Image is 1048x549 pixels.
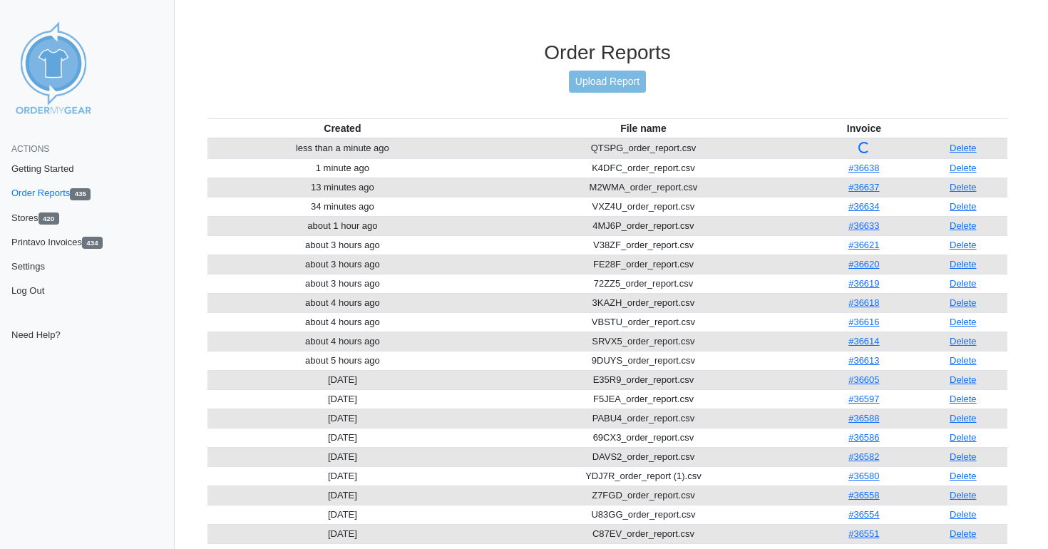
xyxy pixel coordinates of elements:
[207,178,478,197] td: 13 minutes ago
[848,509,879,520] a: #36554
[207,389,478,409] td: [DATE]
[569,71,646,93] a: Upload Report
[478,138,809,159] td: QTSPG_order_report.csv
[848,471,879,481] a: #36580
[478,351,809,370] td: 9DUYS_order_report.csv
[848,259,879,270] a: #36620
[848,336,879,347] a: #36614
[82,237,103,249] span: 434
[950,240,977,250] a: Delete
[207,216,478,235] td: about 1 hour ago
[848,394,879,404] a: #36597
[478,197,809,216] td: VXZ4U_order_report.csv
[207,332,478,351] td: about 4 hours ago
[207,351,478,370] td: about 5 hours ago
[478,505,809,524] td: U83GG_order_report.csv
[478,409,809,428] td: PABU4_order_report.csv
[478,118,809,138] th: File name
[207,293,478,312] td: about 4 hours ago
[950,490,977,501] a: Delete
[478,216,809,235] td: 4MJ6P_order_report.csv
[478,428,809,447] td: 69CX3_order_report.csv
[848,220,879,231] a: #36633
[478,293,809,312] td: 3KAZH_order_report.csv
[950,471,977,481] a: Delete
[207,428,478,447] td: [DATE]
[848,163,879,173] a: #36638
[478,235,809,255] td: V38ZF_order_report.csv
[848,374,879,385] a: #36605
[207,118,478,138] th: Created
[207,524,478,543] td: [DATE]
[478,466,809,486] td: YDJ7R_order_report (1).csv
[950,432,977,443] a: Delete
[478,255,809,274] td: FE28F_order_report.csv
[950,374,977,385] a: Delete
[950,317,977,327] a: Delete
[950,220,977,231] a: Delete
[207,255,478,274] td: about 3 hours ago
[478,312,809,332] td: VBSTU_order_report.csv
[848,297,879,308] a: #36618
[207,235,478,255] td: about 3 hours ago
[950,201,977,212] a: Delete
[207,138,478,159] td: less than a minute ago
[478,447,809,466] td: DAVS2_order_report.csv
[11,144,49,154] span: Actions
[848,278,879,289] a: #36619
[70,188,91,200] span: 435
[478,524,809,543] td: C87EV_order_report.csv
[848,182,879,193] a: #36637
[950,182,977,193] a: Delete
[848,432,879,443] a: #36586
[478,370,809,389] td: E35R9_order_report.csv
[848,451,879,462] a: #36582
[207,486,478,505] td: [DATE]
[848,413,879,424] a: #36588
[950,394,977,404] a: Delete
[207,447,478,466] td: [DATE]
[207,312,478,332] td: about 4 hours ago
[950,297,977,308] a: Delete
[478,332,809,351] td: SRVX5_order_report.csv
[848,317,879,327] a: #36616
[950,143,977,153] a: Delete
[478,158,809,178] td: K4DFC_order_report.csv
[207,41,1007,65] h3: Order Reports
[950,451,977,462] a: Delete
[478,486,809,505] td: Z7FGD_order_report.csv
[950,413,977,424] a: Delete
[207,197,478,216] td: 34 minutes ago
[950,355,977,366] a: Delete
[207,505,478,524] td: [DATE]
[38,212,59,225] span: 420
[478,274,809,293] td: 72ZZ5_order_report.csv
[478,389,809,409] td: F5JEA_order_report.csv
[950,528,977,539] a: Delete
[950,336,977,347] a: Delete
[207,466,478,486] td: [DATE]
[848,490,879,501] a: #36558
[207,370,478,389] td: [DATE]
[848,240,879,250] a: #36621
[950,278,977,289] a: Delete
[950,259,977,270] a: Delete
[848,355,879,366] a: #36613
[207,158,478,178] td: 1 minute ago
[848,201,879,212] a: #36634
[478,178,809,197] td: M2WMA_order_report.csv
[848,528,879,539] a: #36551
[950,163,977,173] a: Delete
[809,118,918,138] th: Invoice
[207,409,478,428] td: [DATE]
[207,274,478,293] td: about 3 hours ago
[950,509,977,520] a: Delete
